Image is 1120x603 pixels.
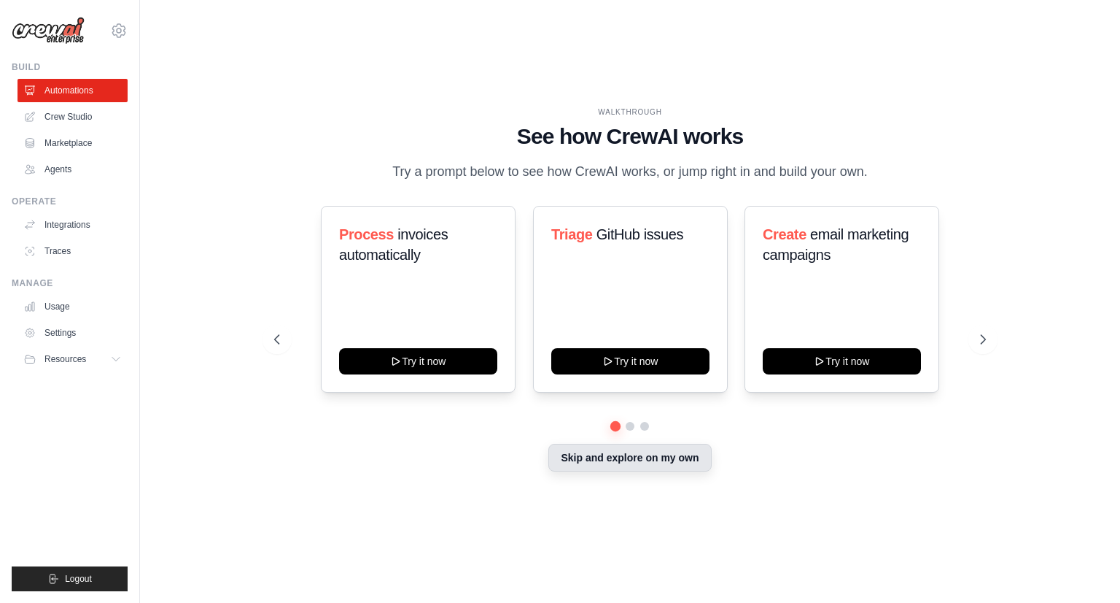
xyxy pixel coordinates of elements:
a: Automations [17,79,128,102]
div: Manage [12,277,128,289]
span: Triage [551,226,593,242]
h1: See how CrewAI works [274,123,986,150]
span: Create [763,226,806,242]
button: Resources [17,347,128,371]
button: Try it now [551,348,709,375]
span: Process [339,226,394,242]
div: Build [12,61,128,73]
a: Agents [17,158,128,181]
div: Operate [12,196,128,207]
a: Crew Studio [17,105,128,128]
span: GitHub issues [596,226,682,242]
img: Logo [12,17,85,45]
a: Marketplace [17,131,128,155]
span: Logout [65,573,92,585]
a: Usage [17,295,128,318]
a: Settings [17,321,128,345]
button: Logout [12,566,128,591]
a: Traces [17,239,128,263]
button: Skip and explore on my own [548,444,711,472]
p: Try a prompt below to see how CrewAI works, or jump right in and build your own. [385,161,875,183]
div: WALKTHROUGH [274,107,986,118]
button: Try it now [339,348,497,375]
span: Resources [44,353,86,365]
button: Try it now [763,348,921,375]
span: email marketing campaigns [763,226,909,263]
a: Integrations [17,213,128,237]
